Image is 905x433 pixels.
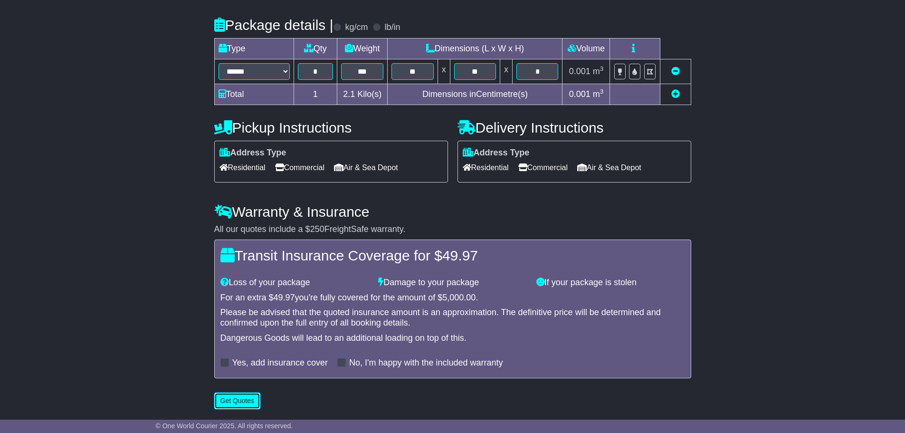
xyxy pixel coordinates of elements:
span: 250 [310,224,324,234]
span: m [593,89,604,99]
span: Commercial [518,160,568,175]
div: Dangerous Goods will lead to an additional loading on top of this. [220,333,685,344]
h4: Transit Insurance Coverage for $ [220,248,685,263]
td: x [500,59,513,84]
h4: Delivery Instructions [457,120,691,135]
label: No, I'm happy with the included warranty [349,358,503,368]
td: Kilo(s) [337,84,388,105]
sup: 3 [600,65,604,72]
div: For an extra $ you're fully covered for the amount of $ . [220,293,685,303]
label: kg/cm [345,22,368,33]
td: Weight [337,38,388,59]
label: Yes, add insurance cover [232,358,328,368]
div: Please be advised that the quoted insurance amount is an approximation. The definitive price will... [220,308,685,328]
span: m [593,67,604,76]
td: Qty [294,38,337,59]
td: Volume [562,38,610,59]
span: Commercial [275,160,324,175]
span: Residential [219,160,266,175]
a: Remove this item [671,67,680,76]
td: Total [214,84,294,105]
h4: Package details | [214,17,333,33]
span: Air & Sea Depot [334,160,398,175]
td: Dimensions in Centimetre(s) [388,84,562,105]
span: 0.001 [569,89,591,99]
span: 49.97 [442,248,478,263]
span: 2.1 [343,89,355,99]
td: Type [214,38,294,59]
span: © One World Courier 2025. All rights reserved. [156,422,293,430]
td: 1 [294,84,337,105]
h4: Warranty & Insurance [214,204,691,220]
div: Damage to your package [373,278,532,288]
sup: 3 [600,88,604,95]
span: 0.001 [569,67,591,76]
div: If your package is stolen [532,278,690,288]
button: Get Quotes [214,393,261,409]
div: All our quotes include a $ FreightSafe warranty. [214,224,691,235]
a: Add new item [671,89,680,99]
td: x [438,59,450,84]
div: Loss of your package [216,278,374,288]
span: Residential [463,160,509,175]
label: Address Type [463,148,530,158]
span: 49.97 [274,293,295,302]
td: Dimensions (L x W x H) [388,38,562,59]
label: lb/in [384,22,400,33]
span: 5,000.00 [442,293,476,302]
h4: Pickup Instructions [214,120,448,135]
label: Address Type [219,148,286,158]
span: Air & Sea Depot [577,160,641,175]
